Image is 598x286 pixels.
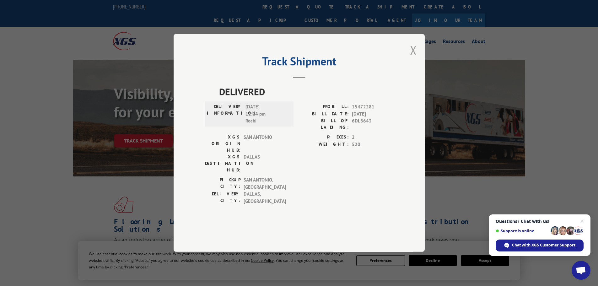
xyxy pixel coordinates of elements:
[352,104,393,111] span: 15472281
[352,111,393,118] span: [DATE]
[352,141,393,148] span: 520
[244,154,286,174] span: DALLAS
[205,177,240,191] label: PICKUP CITY:
[207,104,242,125] label: DELIVERY INFORMATION:
[299,104,349,111] label: PROBILL:
[299,118,349,131] label: BILL OF LADING:
[352,118,393,131] span: 6DL8643
[352,134,393,141] span: 2
[299,141,349,148] label: WEIGHT:
[299,111,349,118] label: BILL DATE:
[205,57,393,69] h2: Track Shipment
[578,218,586,225] span: Close chat
[496,229,548,233] span: Support is online
[410,42,417,58] button: Close modal
[244,191,286,205] span: DALLAS , [GEOGRAPHIC_DATA]
[496,240,584,251] div: Chat with XGS Customer Support
[496,219,584,224] span: Questions? Chat with us!
[205,154,240,174] label: XGS DESTINATION HUB:
[244,134,286,154] span: SAN ANTONIO
[512,242,575,248] span: Chat with XGS Customer Support
[244,177,286,191] span: SAN ANTONIO , [GEOGRAPHIC_DATA]
[572,261,590,280] div: Open chat
[205,134,240,154] label: XGS ORIGIN HUB:
[219,85,393,99] span: DELIVERED
[205,191,240,205] label: DELIVERY CITY:
[299,134,349,141] label: PIECES:
[245,104,288,125] span: [DATE] 12:24 pm Rochi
